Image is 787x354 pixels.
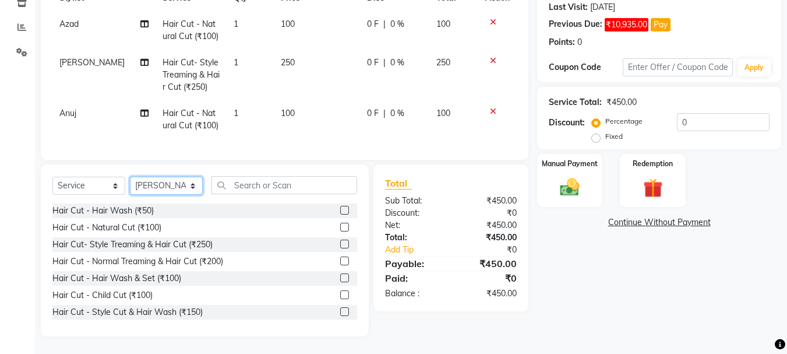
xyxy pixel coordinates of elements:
[376,288,451,300] div: Balance :
[163,19,218,41] span: Hair Cut - Natural Cut (₹100)
[376,232,451,244] div: Total:
[390,107,404,120] span: 0 %
[390,18,404,30] span: 0 %
[605,116,643,127] label: Percentage
[383,107,386,120] span: |
[549,117,585,129] div: Discount:
[633,159,673,169] label: Redemption
[390,57,404,69] span: 0 %
[577,36,582,48] div: 0
[59,19,79,29] span: Azad
[549,18,602,31] div: Previous Due:
[385,177,412,190] span: Total
[451,207,525,219] div: ₹0
[52,289,153,302] div: Hair Cut - Child Cut (₹100)
[211,176,357,194] input: Search or Scan
[436,108,450,118] span: 100
[52,272,181,285] div: Hair Cut - Hair Wash & Set (₹100)
[367,107,379,120] span: 0 F
[651,18,670,31] button: Pay
[59,108,76,118] span: Anuj
[451,271,525,285] div: ₹0
[606,96,637,108] div: ₹450.00
[549,1,588,13] div: Last Visit:
[590,1,615,13] div: [DATE]
[554,176,585,198] img: _cash.svg
[542,159,598,169] label: Manual Payment
[376,244,463,256] a: Add Tip
[737,59,771,76] button: Apply
[234,108,238,118] span: 1
[436,19,450,29] span: 100
[163,57,220,92] span: Hair Cut- Style Treaming & Hair Cut (₹250)
[367,18,379,30] span: 0 F
[451,288,525,300] div: ₹450.00
[376,207,451,219] div: Discount:
[376,257,451,271] div: Payable:
[367,57,379,69] span: 0 F
[464,244,526,256] div: ₹0
[549,61,622,73] div: Coupon Code
[376,219,451,232] div: Net:
[605,18,648,31] span: ₹10,935.00
[234,57,238,68] span: 1
[163,108,218,131] span: Hair Cut - Natural Cut (₹100)
[59,57,125,68] span: [PERSON_NAME]
[383,18,386,30] span: |
[451,257,525,271] div: ₹450.00
[52,205,154,217] div: Hair Cut - Hair Wash (₹50)
[376,271,451,285] div: Paid:
[376,195,451,207] div: Sub Total:
[281,19,295,29] span: 100
[281,57,295,68] span: 250
[52,306,203,318] div: Hair Cut - Style Cut & Hair Wash (₹150)
[52,255,223,268] div: Hair Cut - Normal Treaming & Hair Cut (₹200)
[451,219,525,232] div: ₹450.00
[52,239,213,251] div: Hair Cut- Style Treaming & Hair Cut (₹250)
[436,57,450,68] span: 250
[605,131,623,142] label: Fixed
[539,216,779,229] a: Continue Without Payment
[234,19,238,29] span: 1
[549,96,602,108] div: Service Total:
[623,58,733,76] input: Enter Offer / Coupon Code
[451,232,525,244] div: ₹450.00
[383,57,386,69] span: |
[281,108,295,118] span: 100
[549,36,575,48] div: Points:
[52,222,161,234] div: Hair Cut - Natural Cut (₹100)
[637,176,669,200] img: _gift.svg
[451,195,525,207] div: ₹450.00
